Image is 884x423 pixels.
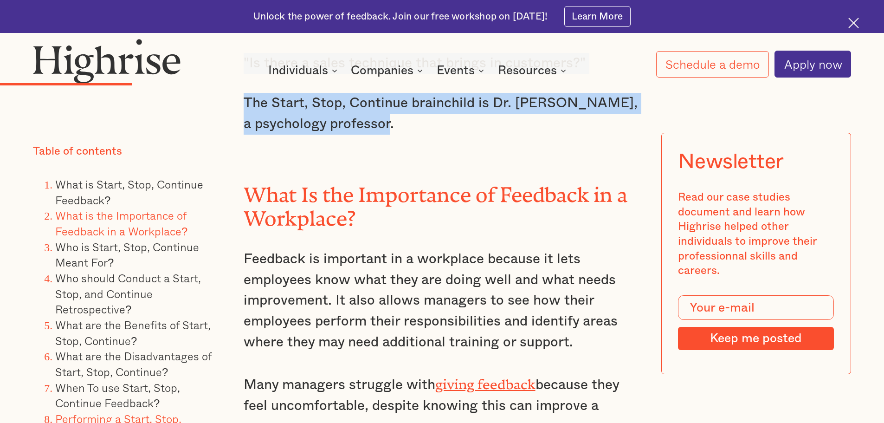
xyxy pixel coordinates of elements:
[774,51,851,78] a: Apply now
[244,249,641,352] p: Feedback is important in a workplace because it lets employees know what they are doing well and ...
[678,190,834,279] div: Read our case studies document and learn how Highrise helped other individuals to improve their p...
[55,316,211,349] a: What are the Benefits of Start, Stop, Continue?
[244,93,641,134] p: The Start, Stop, Continue brainchild is Dr. [PERSON_NAME], a psychology professor.
[437,65,475,76] div: Events
[678,327,834,350] input: Keep me posted
[848,18,859,28] img: Cross icon
[55,269,201,318] a: Who should Conduct a Start, Stop, and Continue Retrospective?
[437,65,487,76] div: Events
[33,144,122,159] div: Table of contents
[498,65,557,76] div: Resources
[351,65,413,76] div: Companies
[253,10,548,23] div: Unlock the power of feedback. Join our free workshop on [DATE]!
[678,295,834,350] form: Modal Form
[268,65,340,76] div: Individuals
[678,150,784,174] div: Newsletter
[55,238,199,271] a: Who is Start, Stop, Continue Meant For?
[55,207,187,240] a: What is the Importance of Feedback in a Workplace?
[244,178,641,225] h2: What Is the Importance of Feedback in a Workplace?
[564,6,631,27] a: Learn More
[268,65,328,76] div: Individuals
[498,65,569,76] div: Resources
[55,378,180,411] a: When To use Start, Stop, Continue Feedback?
[656,51,769,78] a: Schedule a demo
[33,39,181,83] img: Highrise logo
[55,176,203,208] a: What is Start, Stop, Continue Feedback?
[55,347,212,380] a: What are the Disadvantages of Start, Stop, Continue?
[678,295,834,320] input: Your e-mail
[351,65,426,76] div: Companies
[435,377,536,385] a: giving feedback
